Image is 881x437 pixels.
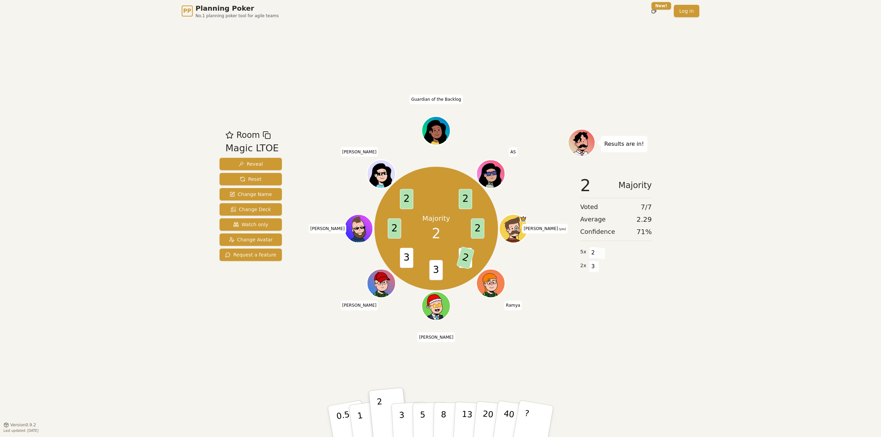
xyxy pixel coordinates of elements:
button: Change Name [220,188,282,200]
span: 3 [429,260,443,281]
button: Click to change your avatar [500,215,527,242]
span: Planning Poker [195,3,279,13]
span: Jake is the host [520,215,527,222]
span: 71 % [637,227,652,237]
div: Magic LTOE [225,141,279,155]
span: Click to change your name [504,301,522,310]
span: Change Avatar [229,236,273,243]
span: No.1 planning poker tool for agile teams [195,13,279,19]
span: Click to change your name [309,224,347,233]
span: Click to change your name [340,147,378,157]
div: New! [651,2,671,10]
button: Change Avatar [220,233,282,246]
span: 2 [589,247,597,259]
span: PP [183,7,191,15]
span: 2 [388,219,401,239]
span: Version 0.9.2 [10,422,36,428]
span: Request a feature [225,251,276,258]
button: New! [648,5,660,17]
p: 2 [376,397,385,434]
p: Results are in! [604,139,644,149]
span: Average [580,215,606,224]
span: 2.29 [636,215,652,224]
span: Change Deck [231,206,271,213]
span: Room [236,129,260,141]
button: Version0.9.2 [3,422,36,428]
button: Request a feature [220,249,282,261]
span: Last updated: [DATE] [3,429,39,433]
span: 5 x [580,248,586,256]
span: 2 [459,189,472,209]
button: Change Deck [220,203,282,216]
span: 2 [400,189,413,209]
span: 7 / 7 [641,202,652,212]
span: 2 x [580,262,586,270]
span: Click to change your name [509,147,518,157]
span: (you) [558,228,566,231]
button: Reset [220,173,282,185]
span: Change Name [230,191,272,198]
span: Reveal [238,161,263,167]
span: 2 [471,219,485,239]
a: Log in [674,5,699,17]
button: Add as favourite [225,129,234,141]
span: Majority [618,177,652,194]
span: Click to change your name [522,224,568,233]
span: 3 [589,261,597,272]
button: Reveal [220,158,282,170]
span: Confidence [580,227,615,237]
span: 2 [432,223,440,244]
p: Majority [422,214,450,223]
span: 2 [457,247,475,270]
span: Watch only [233,221,268,228]
button: Watch only [220,218,282,231]
span: Click to change your name [417,332,455,342]
span: 3 [400,248,413,268]
span: Reset [240,176,262,183]
span: Click to change your name [340,301,378,310]
span: Voted [580,202,598,212]
span: 2 [580,177,591,194]
span: Click to change your name [410,95,463,104]
a: PPPlanning PokerNo.1 planning poker tool for agile teams [182,3,279,19]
